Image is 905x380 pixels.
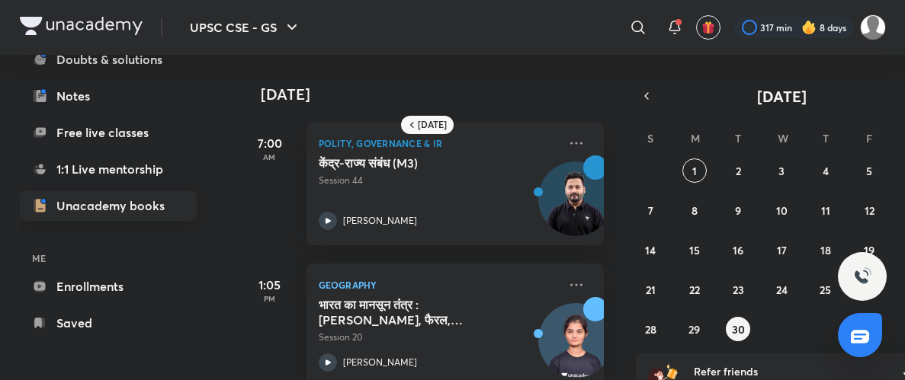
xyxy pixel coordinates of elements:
[801,20,817,35] img: streak
[814,158,838,183] button: September 4, 2025
[682,238,707,262] button: September 15, 2025
[20,81,197,111] a: Notes
[778,164,785,178] abbr: September 3, 2025
[319,276,558,294] p: Geography
[20,245,197,271] h6: ME
[20,271,197,302] a: Enrollments
[696,15,720,40] button: avatar
[726,198,750,222] button: September 9, 2025
[239,294,300,303] p: PM
[726,158,750,183] button: September 2, 2025
[778,131,788,145] abbr: Wednesday
[648,203,653,218] abbr: September 7, 2025
[20,17,143,39] a: Company Logo
[726,238,750,262] button: September 16, 2025
[726,277,750,302] button: September 23, 2025
[864,243,875,257] abbr: September 19, 2025
[239,276,300,294] h5: 1:05
[692,203,698,218] abbr: September 8, 2025
[820,283,831,297] abbr: September 25, 2025
[319,174,558,187] p: Session 44
[418,119,447,131] h6: [DATE]
[539,170,612,243] img: Avatar
[769,277,794,302] button: September 24, 2025
[857,238,881,262] button: September 19, 2025
[691,131,700,145] abbr: Monday
[701,21,715,34] img: avatar
[769,198,794,222] button: September 10, 2025
[733,243,743,257] abbr: September 16, 2025
[694,363,881,379] h6: Refer friends
[20,117,197,148] a: Free live classes
[319,155,509,171] h5: केंद्र-राज्य संबंध (M3)
[638,317,663,341] button: September 28, 2025
[239,152,300,161] p: AM
[823,131,829,145] abbr: Thursday
[682,198,707,222] button: September 8, 2025
[646,283,656,297] abbr: September 21, 2025
[682,158,707,183] button: September 1, 2025
[20,308,197,338] a: Saved
[823,164,829,178] abbr: September 4, 2025
[319,134,558,152] p: Polity, Governance & IR
[20,154,197,184] a: 1:1 Live mentorship
[645,322,656,337] abbr: September 28, 2025
[857,158,881,183] button: September 5, 2025
[769,158,794,183] button: September 3, 2025
[860,14,886,40] img: Komal
[814,198,838,222] button: September 11, 2025
[776,203,788,218] abbr: September 10, 2025
[647,131,653,145] abbr: Sunday
[726,317,750,341] button: September 30, 2025
[239,134,300,152] h5: 7:00
[638,277,663,302] button: September 21, 2025
[343,214,417,228] p: [PERSON_NAME]
[814,277,838,302] button: September 25, 2025
[733,283,744,297] abbr: September 23, 2025
[319,331,558,344] p: Session 20
[735,131,741,145] abbr: Tuesday
[820,243,831,257] abbr: September 18, 2025
[682,317,707,341] button: September 29, 2025
[866,131,872,145] abbr: Friday
[682,277,707,302] button: September 22, 2025
[853,267,871,286] img: ttu
[689,243,700,257] abbr: September 15, 2025
[857,198,881,222] button: September 12, 2025
[261,85,619,104] h4: [DATE]
[736,164,741,178] abbr: September 2, 2025
[20,190,197,221] a: Unacademy books
[343,356,417,369] p: [PERSON_NAME]
[732,322,745,337] abbr: September 30, 2025
[865,203,875,218] abbr: September 12, 2025
[735,203,741,218] abbr: September 9, 2025
[769,238,794,262] button: September 17, 2025
[692,164,697,178] abbr: September 1, 2025
[319,297,509,327] h5: भारत का मानसून तंंत्र : एडमंड हेली, फैरल, कोटेश्‍वरम् व यीन का सिद्धांत
[688,322,700,337] abbr: September 29, 2025
[821,203,830,218] abbr: September 11, 2025
[181,12,310,43] button: UPSC CSE - GS
[689,283,700,297] abbr: September 22, 2025
[20,17,143,35] img: Company Logo
[866,164,872,178] abbr: September 5, 2025
[757,86,807,107] span: [DATE]
[638,198,663,222] button: September 7, 2025
[645,243,656,257] abbr: September 14, 2025
[776,283,788,297] abbr: September 24, 2025
[638,238,663,262] button: September 14, 2025
[777,243,787,257] abbr: September 17, 2025
[814,238,838,262] button: September 18, 2025
[20,44,197,75] a: Doubts & solutions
